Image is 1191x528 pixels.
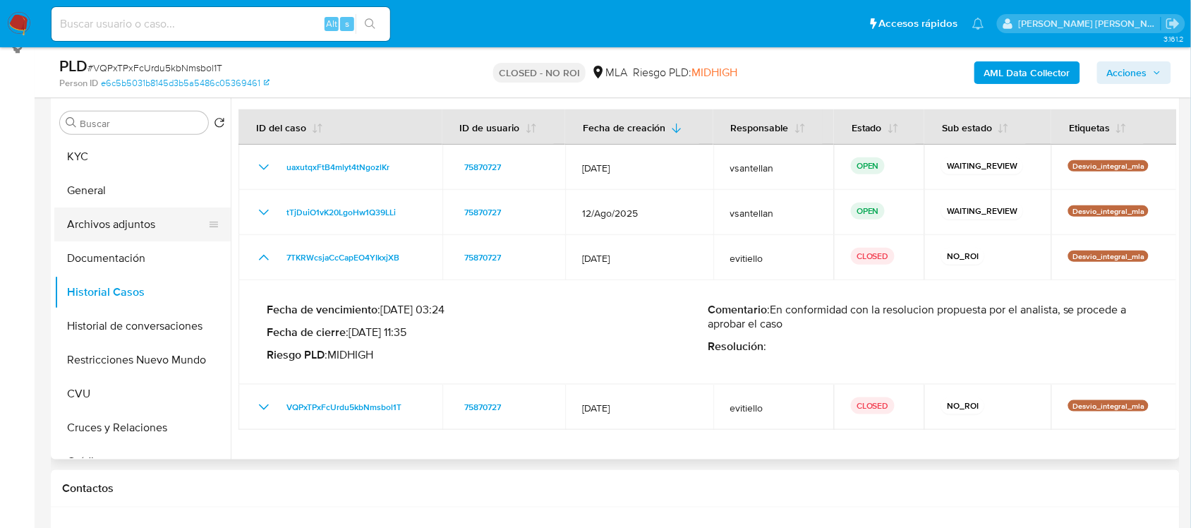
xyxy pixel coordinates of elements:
[1163,33,1184,44] span: 3.161.2
[54,411,231,445] button: Cruces y Relaciones
[54,343,231,377] button: Restricciones Nuevo Mundo
[493,63,586,83] p: CLOSED - NO ROI
[59,77,98,90] b: Person ID
[214,117,225,133] button: Volver al orden por defecto
[54,174,231,208] button: General
[54,241,231,275] button: Documentación
[345,17,349,30] span: s
[62,481,1168,496] h1: Contactos
[1019,17,1161,30] p: emmanuel.vitiello@mercadolibre.com
[591,65,627,80] div: MLA
[1107,61,1147,84] span: Acciones
[80,117,202,130] input: Buscar
[1097,61,1171,84] button: Acciones
[101,77,270,90] a: e6c5b5031b8145d3b5a5486c05369461
[54,309,231,343] button: Historial de conversaciones
[972,18,984,30] a: Notificaciones
[974,61,1080,84] button: AML Data Collector
[356,14,385,34] button: search-icon
[54,208,219,241] button: Archivos adjuntos
[52,15,390,33] input: Buscar usuario o caso...
[1166,16,1180,31] a: Salir
[984,61,1070,84] b: AML Data Collector
[59,54,87,77] b: PLD
[326,17,337,30] span: Alt
[54,445,231,479] button: Créditos
[54,377,231,411] button: CVU
[66,117,77,128] button: Buscar
[879,16,958,31] span: Accesos rápidos
[54,275,231,309] button: Historial Casos
[633,65,737,80] span: Riesgo PLD:
[87,61,222,75] span: # VQPxTPxFcUrdu5kbNmsbol1T
[691,64,737,80] span: MIDHIGH
[54,140,231,174] button: KYC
